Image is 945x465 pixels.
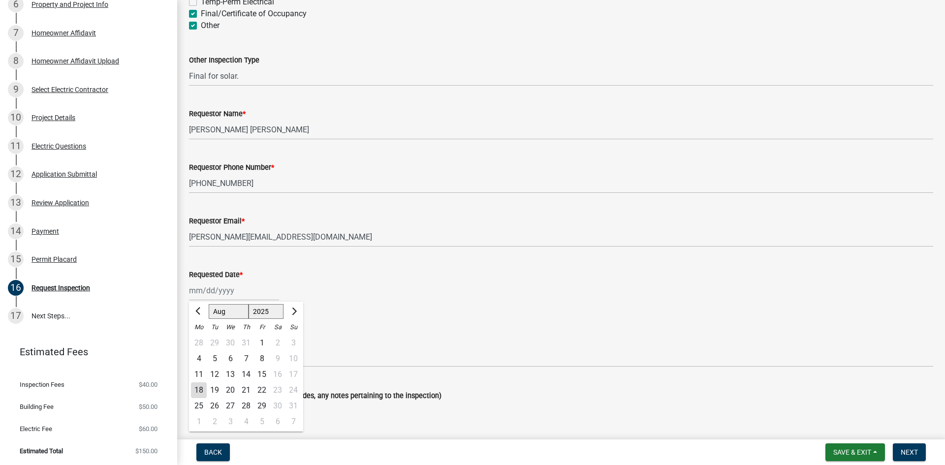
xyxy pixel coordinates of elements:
[238,335,254,351] div: Thursday, July 31, 2025
[189,111,246,118] label: Requestor Name
[191,367,207,382] div: Monday, August 11, 2025
[254,414,270,430] div: 5
[191,398,207,414] div: Monday, August 25, 2025
[8,223,24,239] div: 14
[189,218,245,225] label: Requestor Email
[201,8,307,20] label: Final/Certificate of Occupancy
[254,335,270,351] div: Friday, August 1, 2025
[207,382,222,398] div: Tuesday, August 19, 2025
[8,308,24,324] div: 17
[287,304,299,319] button: Next month
[20,403,54,410] span: Building Fee
[8,280,24,296] div: 16
[191,335,207,351] div: Monday, July 28, 2025
[207,351,222,367] div: Tuesday, August 5, 2025
[191,398,207,414] div: 25
[8,110,24,125] div: 10
[201,20,220,31] label: Other
[270,319,285,335] div: Sa
[238,335,254,351] div: 31
[139,381,157,388] span: $40.00
[207,367,222,382] div: Tuesday, August 12, 2025
[222,414,238,430] div: Wednesday, September 3, 2025
[238,414,254,430] div: 4
[31,284,90,291] div: Request Inspection
[254,414,270,430] div: Friday, September 5, 2025
[238,414,254,430] div: Thursday, September 4, 2025
[207,335,222,351] div: 29
[191,351,207,367] div: Monday, August 4, 2025
[135,448,157,454] span: $150.00
[8,82,24,97] div: 9
[31,86,108,93] div: Select Electric Contractor
[254,351,270,367] div: Friday, August 8, 2025
[249,304,284,319] select: Select year
[20,426,52,432] span: Electric Fee
[193,304,205,319] button: Previous month
[222,382,238,398] div: Wednesday, August 20, 2025
[31,199,89,206] div: Review Application
[254,398,270,414] div: Friday, August 29, 2025
[31,1,108,8] div: Property and Project Info
[238,398,254,414] div: Thursday, August 28, 2025
[222,414,238,430] div: 3
[31,143,86,150] div: Electric Questions
[209,304,249,319] select: Select month
[191,382,207,398] div: 18
[189,164,274,171] label: Requestor Phone Number
[222,335,238,351] div: Wednesday, July 30, 2025
[222,398,238,414] div: Wednesday, August 27, 2025
[207,414,222,430] div: 2
[8,166,24,182] div: 12
[20,448,63,454] span: Estimated Total
[222,319,238,335] div: We
[222,382,238,398] div: 20
[833,448,871,456] span: Save & Exit
[139,426,157,432] span: $60.00
[8,25,24,41] div: 7
[31,114,75,121] div: Project Details
[207,319,222,335] div: Tu
[238,382,254,398] div: 21
[254,382,270,398] div: Friday, August 22, 2025
[222,398,238,414] div: 27
[191,351,207,367] div: 4
[207,335,222,351] div: Tuesday, July 29, 2025
[207,398,222,414] div: Tuesday, August 26, 2025
[222,367,238,382] div: Wednesday, August 13, 2025
[8,53,24,69] div: 8
[254,335,270,351] div: 1
[31,256,77,263] div: Permit Placard
[222,367,238,382] div: 13
[238,319,254,335] div: Th
[893,443,926,461] button: Next
[139,403,157,410] span: $50.00
[238,351,254,367] div: Thursday, August 7, 2025
[901,448,918,456] span: Next
[191,319,207,335] div: Mo
[189,57,259,64] label: Other Inspection Type
[191,382,207,398] div: Monday, August 18, 2025
[189,393,441,400] label: Notes (Example: key codes, gate codes, any notes pertaining to the inspection)
[825,443,885,461] button: Save & Exit
[254,319,270,335] div: Fr
[204,448,222,456] span: Back
[8,138,24,154] div: 11
[254,367,270,382] div: 15
[238,367,254,382] div: Thursday, August 14, 2025
[8,195,24,211] div: 13
[285,319,301,335] div: Su
[191,414,207,430] div: 1
[222,351,238,367] div: Wednesday, August 6, 2025
[254,367,270,382] div: Friday, August 15, 2025
[254,382,270,398] div: 22
[207,367,222,382] div: 12
[238,382,254,398] div: Thursday, August 21, 2025
[191,414,207,430] div: Monday, September 1, 2025
[8,251,24,267] div: 15
[31,171,97,178] div: Application Submittal
[207,351,222,367] div: 5
[222,351,238,367] div: 6
[254,398,270,414] div: 29
[254,351,270,367] div: 8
